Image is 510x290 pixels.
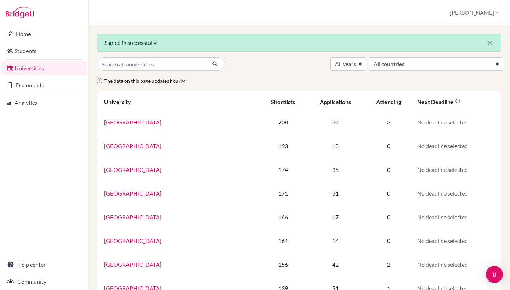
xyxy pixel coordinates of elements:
td: 161 [260,229,307,253]
td: 3 [364,110,413,134]
td: 166 [260,205,307,229]
a: Students [1,44,87,58]
span: No deadline selected [417,119,468,126]
i: close [486,39,494,47]
div: Signed in successfully. [97,34,501,52]
td: 208 [260,110,307,134]
span: No deadline selected [417,143,468,149]
td: 34 [307,110,364,134]
td: 0 [364,229,413,253]
td: 0 [364,181,413,205]
a: [GEOGRAPHIC_DATA] [104,237,161,244]
input: Search all universities [97,57,206,71]
a: Universities [1,61,87,75]
td: 156 [260,253,307,276]
a: Community [1,274,87,289]
th: University [100,93,260,110]
div: Applications [320,98,351,105]
td: 193 [260,134,307,158]
td: 18 [307,134,364,158]
td: 35 [307,158,364,181]
a: [GEOGRAPHIC_DATA] [104,261,161,268]
td: 171 [260,181,307,205]
td: 174 [260,158,307,181]
td: 14 [307,229,364,253]
td: 0 [364,158,413,181]
div: Attending [376,98,401,105]
a: Analytics [1,95,87,110]
img: Bridge-U [6,7,34,18]
button: Close [478,34,501,51]
a: Documents [1,78,87,92]
span: No deadline selected [417,261,468,268]
div: Shortlists [271,98,295,105]
a: Help center [1,257,87,272]
td: 0 [364,134,413,158]
td: 2 [364,253,413,276]
td: 31 [307,181,364,205]
a: [GEOGRAPHIC_DATA] [104,143,161,149]
button: [PERSON_NAME] [447,6,501,19]
a: [GEOGRAPHIC_DATA] [104,166,161,173]
td: 0 [364,205,413,229]
a: Home [1,27,87,41]
div: Open Intercom Messenger [486,266,503,283]
td: 42 [307,253,364,276]
span: No deadline selected [417,190,468,197]
span: No deadline selected [417,166,468,173]
td: 17 [307,205,364,229]
span: No deadline selected [417,237,468,244]
a: [GEOGRAPHIC_DATA] [104,190,161,197]
span: No deadline selected [417,214,468,220]
div: Next deadline [417,98,460,105]
a: [GEOGRAPHIC_DATA] [104,214,161,220]
a: [GEOGRAPHIC_DATA] [104,119,161,126]
span: The data on this page updates hourly. [104,78,185,84]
